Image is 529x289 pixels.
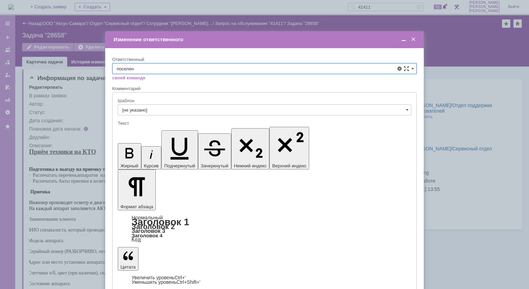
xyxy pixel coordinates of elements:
[41,165,155,170] span: [PERSON_NAME] пишет заключение о неисправности
[164,163,195,168] span: Подчеркнутый
[120,264,136,270] span: Цитата
[132,275,186,280] a: Increase
[272,163,306,168] span: Верхний индекс
[8,189,162,194] font: 9. В п. 4 указывается ЗИП / РД (с партномерами), рекомендуемый к замене
[4,24,48,29] span: Распечатать перечень
[3,254,140,259] span: Листы конфигурации / страницы использования со всех аппаратов
[174,275,186,280] span: Ctrl+'
[1,41,21,46] span: Приемка
[132,233,162,238] a: Заголовок 4
[112,86,417,92] div: Комментарий
[10,233,165,238] span: Также при обходе необходимо собрать информацию и заполнить п.6 Акта
[397,66,402,71] span: Удалить
[118,247,138,271] button: Цитата
[132,237,141,243] a: Код
[8,194,158,200] font: Поля или на обслуживание Исполнитель не заполняет!
[112,75,145,81] a: своей команде
[118,98,410,103] div: Шаблон
[13,265,143,270] span: АКТы приемки с подписью клиента (полностью заполненные)
[96,58,228,63] span: в котором [PERSON_NAME] указывается:
[156,58,201,63] span: обязательном порядке
[231,128,270,169] button: Нижний индекс
[8,177,115,182] span: 8. Комментарии, рекомендации, состояние аппарата
[120,204,153,209] span: Формат абзаца
[144,163,159,168] span: Курсив
[118,169,156,210] button: Формат абзаца
[118,143,141,169] button: Жирный
[18,194,35,200] u: Принят
[76,24,195,29] span: приемку (для контроля во время приемки все ли принято)
[2,165,39,170] u: неработоспособен
[118,215,411,242] div: Формат абзаца
[42,194,64,200] u: Не принят
[177,279,200,285] span: Ctrl+Shift+'
[269,127,309,169] button: Верхний индекс
[114,36,417,43] div: Изменение ответственного
[132,279,200,285] a: Decrease
[120,163,138,168] span: Жирный
[132,222,175,230] a: Заголовок 2
[404,66,409,71] span: Сложная форма
[234,163,267,168] span: Нижний индекс
[48,24,76,29] span: аппаратов на
[201,163,228,168] span: Зачеркнутый
[81,275,115,281] span: в шаблоне АКТа
[400,36,407,43] span: Свернуть (Ctrl + M)
[132,214,163,220] a: Нормальный
[115,275,152,281] span: выделены цветом
[161,130,198,169] button: Подчеркнутый
[4,30,173,35] span: Распечатать Акты приемки в количестве, равном количеству аппаратов в перечне.
[132,228,165,234] a: Заголовок 3
[118,121,410,125] div: Текст
[132,217,189,227] a: Заголовок 1
[2,143,21,149] u: исправен
[2,154,41,159] u: частично исправен
[8,265,13,270] span: 2.
[8,200,67,205] font: 10. Дата выполнения работы
[141,146,162,169] button: Курсив
[112,57,415,62] div: Ответственный
[198,133,231,169] button: Зачеркнутый
[8,275,81,281] span: Обязательные для заполнения поля
[118,275,411,284] div: Цитата
[410,36,417,43] span: Закрыть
